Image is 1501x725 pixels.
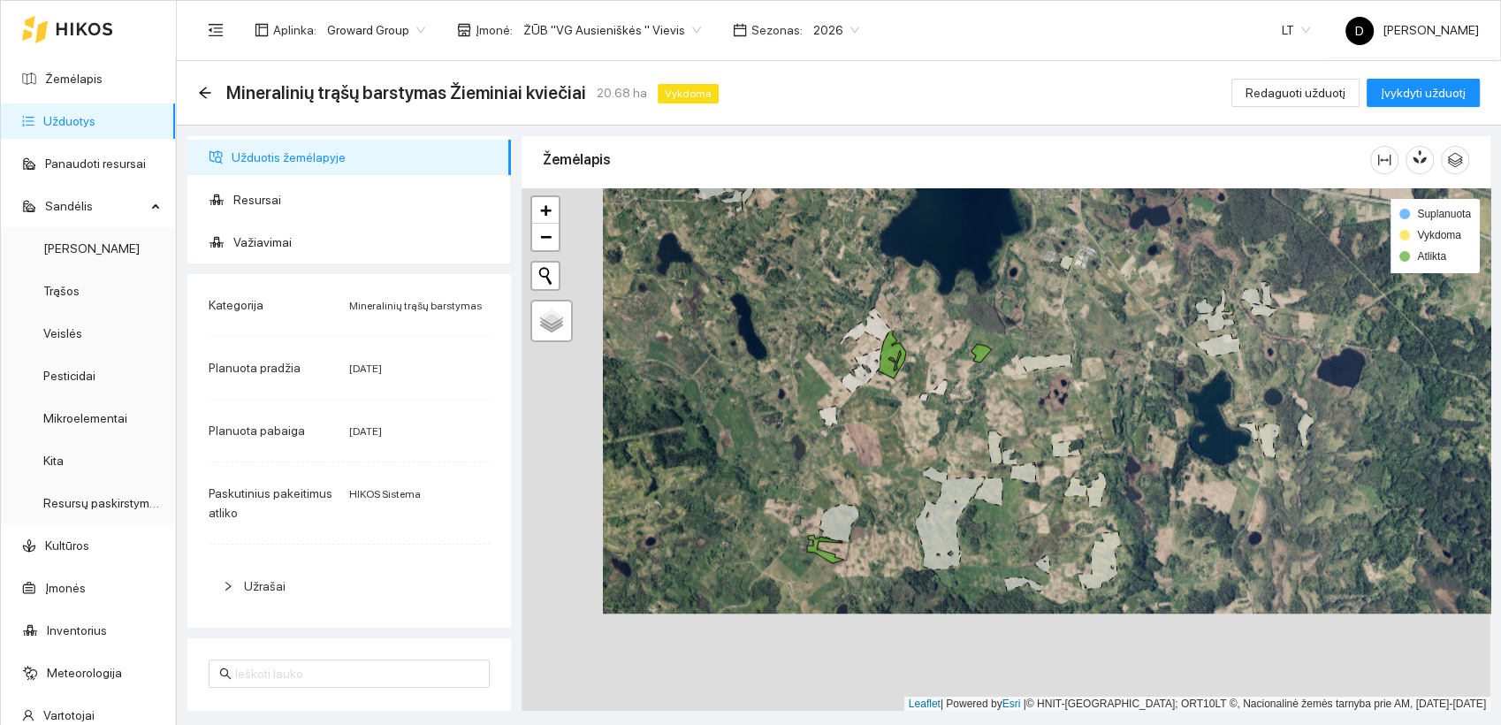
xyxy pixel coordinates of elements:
[1231,79,1360,107] button: Redaguoti užduotį
[198,86,212,101] div: Atgal
[904,697,1490,712] div: | Powered by © HNIT-[GEOGRAPHIC_DATA]; ORT10LT ©, Nacionalinė žemės tarnyba prie AM, [DATE]-[DATE]
[43,411,127,425] a: Mikroelementai
[47,623,107,637] a: Inventorius
[658,84,719,103] span: Vykdoma
[43,114,95,128] a: Užduotys
[349,488,421,500] span: HIKOS Sistema
[1345,23,1479,37] span: [PERSON_NAME]
[255,23,269,37] span: layout
[1231,86,1360,100] a: Redaguoti užduotį
[597,83,647,103] span: 20.68 ha
[1417,208,1471,220] span: Suplanuota
[45,72,103,86] a: Žemėlapis
[909,698,941,710] a: Leaflet
[540,199,552,221] span: +
[198,12,233,48] button: menu-fold
[45,188,146,224] span: Sandėlis
[1371,153,1398,167] span: column-width
[209,361,301,375] span: Planuota pradžia
[733,23,747,37] span: calendar
[1381,83,1466,103] span: Įvykdyti užduotį
[47,666,122,680] a: Meteorologija
[349,300,482,312] span: Mineralinių trąšų barstymas
[232,140,497,175] span: Užduotis žemėlapyje
[233,225,497,260] span: Važiavimai
[1246,83,1345,103] span: Redaguoti užduotį
[1024,698,1026,710] span: |
[813,17,859,43] span: 2026
[226,79,586,107] span: Mineralinių trąšų barstymas Žieminiai kviečiai
[43,454,64,468] a: Kita
[198,86,212,100] span: arrow-left
[235,664,479,683] input: Ieškoti lauko
[43,496,163,510] a: Resursų paskirstymas
[209,298,263,312] span: Kategorija
[223,581,233,591] span: right
[209,486,332,520] span: Paskutinius pakeitimus atliko
[532,263,559,289] button: Initiate a new search
[45,538,89,553] a: Kultūros
[523,17,701,43] span: ŽŪB "VG Ausieniškės " Vievis
[532,301,571,340] a: Layers
[543,134,1370,185] div: Žemėlapis
[208,22,224,38] span: menu-fold
[233,182,497,217] span: Resursai
[209,566,490,607] div: Užrašai
[457,23,471,37] span: shop
[43,284,80,298] a: Trąšos
[1417,229,1461,241] span: Vykdoma
[349,362,382,375] span: [DATE]
[532,224,559,250] a: Zoom out
[751,20,803,40] span: Sezonas :
[476,20,513,40] span: Įmonė :
[1417,250,1446,263] span: Atlikta
[43,708,95,722] a: Vartotojai
[244,579,286,593] span: Užrašai
[43,326,82,340] a: Veislės
[540,225,552,248] span: −
[1355,17,1364,45] span: D
[1370,146,1398,174] button: column-width
[1282,17,1310,43] span: LT
[45,156,146,171] a: Panaudoti resursai
[1367,79,1480,107] button: Įvykdyti užduotį
[43,241,140,256] a: [PERSON_NAME]
[1002,698,1021,710] a: Esri
[209,424,305,438] span: Planuota pabaiga
[219,668,232,680] span: search
[327,17,425,43] span: Groward Group
[273,20,316,40] span: Aplinka :
[43,369,95,383] a: Pesticidai
[532,197,559,224] a: Zoom in
[45,581,86,595] a: Įmonės
[349,425,382,438] span: [DATE]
